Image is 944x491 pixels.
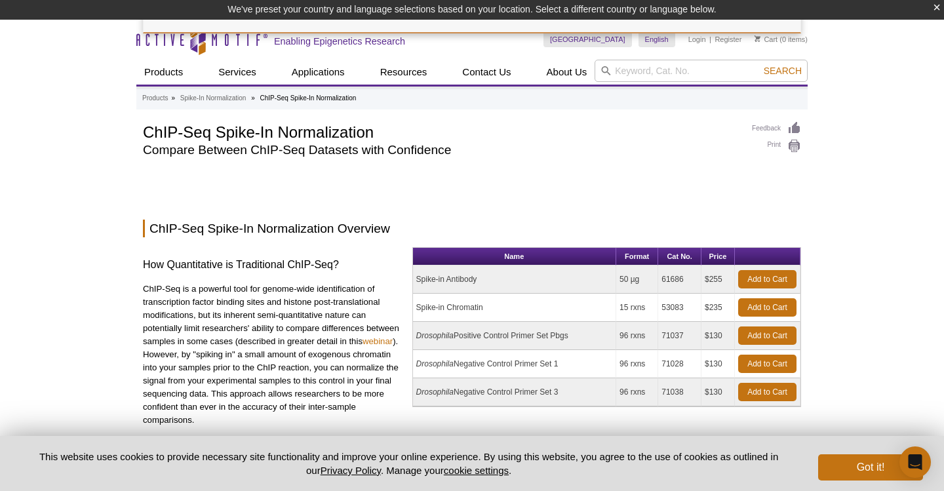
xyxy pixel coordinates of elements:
a: About Us [539,60,595,85]
a: Applications [284,60,353,85]
td: Positive Control Primer Set Pbgs [413,322,616,350]
a: Add to Cart [738,298,796,317]
li: | [709,31,711,47]
h2: Enabling Epigenetics Research [274,35,405,47]
td: 96 rxns [616,322,658,350]
input: Keyword, Cat. No. [595,60,808,82]
a: Resources [372,60,435,85]
p: ChIP-Seq is a powerful tool for genome-wide identification of transcription factor binding sites ... [143,283,403,427]
th: Format [616,248,658,265]
img: Your Cart [755,35,760,42]
td: 61686 [658,265,701,294]
a: Add to Cart [738,326,796,345]
div: Open Intercom Messenger [899,446,931,478]
h3: How Quantitative is Traditional ChIP-Seq? [143,257,403,273]
a: Cart [755,35,777,44]
button: Got it! [818,454,923,481]
h1: ChIP-Seq Spike-In Normalization [143,121,739,141]
td: 71037 [658,322,701,350]
a: Privacy Policy [321,465,381,476]
th: Cat No. [658,248,701,265]
i: Drosophila [416,359,454,368]
h2: ChIP-Seq Spike-In Normalization Overview [143,220,801,237]
i: Drosophila [416,387,454,397]
a: Add to Cart [738,355,796,373]
a: Print [752,139,801,153]
a: Add to Cart [738,270,796,288]
li: (0 items) [755,31,808,47]
a: Contact Us [454,60,519,85]
td: 96 rxns [616,350,658,378]
td: 50 µg [616,265,658,294]
td: $255 [701,265,735,294]
a: Services [210,60,264,85]
span: Search [764,66,802,76]
a: Login [688,35,706,44]
td: Spike-in Chromatin [413,294,616,322]
td: Negative Control Primer Set 3 [413,378,616,406]
li: » [251,94,255,102]
td: 15 rxns [616,294,658,322]
li: ChIP-Seq Spike-In Normalization [260,94,357,102]
li: » [171,94,175,102]
td: Negative Control Primer Set 1 [413,350,616,378]
a: Register [715,35,741,44]
td: Spike-in Antibody [413,265,616,294]
td: 53083 [658,294,701,322]
td: $130 [701,378,735,406]
h2: Compare Between ChIP-Seq Datasets with Confidence [143,144,739,156]
td: 71028 [658,350,701,378]
a: English [639,31,675,47]
a: Feedback [752,121,801,136]
button: Search [760,65,806,77]
td: $130 [701,322,735,350]
button: cookie settings [444,465,509,476]
a: Spike-In Normalization [180,92,246,104]
i: Drosophila [416,331,454,340]
a: Products [142,92,168,104]
td: $130 [701,350,735,378]
th: Name [413,248,616,265]
a: [GEOGRAPHIC_DATA] [543,31,632,47]
td: $235 [701,294,735,322]
p: This website uses cookies to provide necessary site functionality and improve your online experie... [21,450,796,477]
a: webinar [363,336,393,346]
a: Add to Cart [738,383,796,401]
td: 71038 [658,378,701,406]
td: 96 rxns [616,378,658,406]
a: Products [136,60,191,85]
th: Price [701,248,735,265]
